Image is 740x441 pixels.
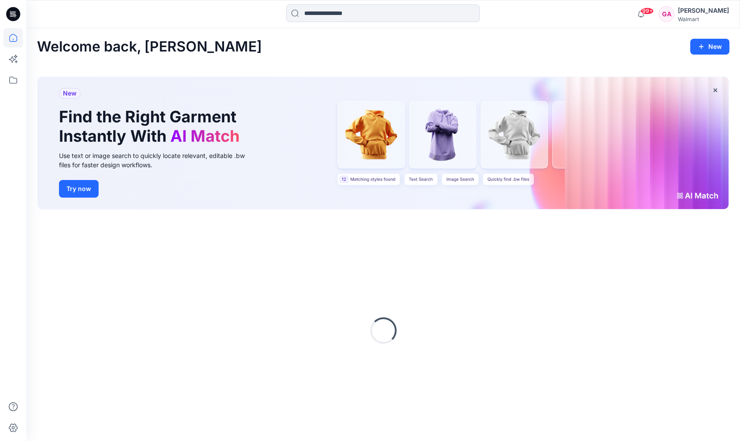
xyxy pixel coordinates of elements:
h2: Welcome back, [PERSON_NAME] [37,39,262,55]
span: AI Match [170,126,239,146]
button: Try now [59,180,99,198]
span: New [63,88,77,99]
button: New [690,39,729,55]
div: Use text or image search to quickly locate relevant, editable .bw files for faster design workflows. [59,151,257,169]
span: 99+ [641,7,654,15]
div: [PERSON_NAME] [678,5,729,16]
div: GA [659,6,674,22]
div: Walmart [678,16,729,22]
h1: Find the Right Garment Instantly With [59,107,244,145]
